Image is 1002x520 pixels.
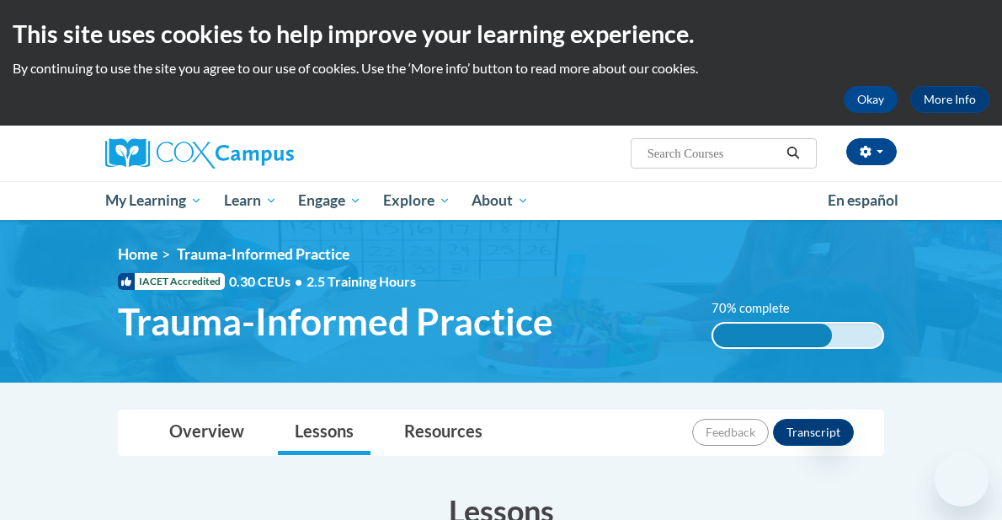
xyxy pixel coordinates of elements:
[828,191,898,209] span: En español
[910,86,989,113] a: More Info
[817,183,909,218] a: En español
[461,181,541,220] a: About
[781,143,806,164] button: Search
[94,181,213,220] a: My Learning
[383,190,450,211] span: Explore
[935,453,989,507] iframe: Button to launch messaging window
[105,190,202,211] span: My Learning
[812,412,845,446] iframe: Close message
[13,17,989,51] h2: This site uses cookies to help improve your learning experience.
[118,245,157,263] a: Home
[646,143,781,164] input: Search Courses
[306,273,416,289] span: 2.5 Training Hours
[773,419,854,446] button: Transcript
[287,181,372,220] a: Engage
[844,86,898,113] button: Okay
[118,273,225,290] span: IACET Accredited
[224,190,277,211] span: Learn
[105,138,352,169] a: Cox Campus
[472,190,529,211] span: About
[713,324,832,347] div: 70% complete
[177,245,349,263] span: Trauma-Informed Practice
[105,138,294,169] img: Cox Campus
[213,181,288,220] a: Learn
[298,190,361,211] span: Engage
[229,272,306,291] span: 0.30 CEUs
[387,410,499,455] a: Resources
[152,410,261,455] a: Overview
[13,59,989,78] p: By continuing to use the site you agree to our use of cookies. Use the ‘More info’ button to read...
[712,299,808,318] label: 70% complete
[93,181,909,220] div: Main menu
[295,273,302,289] span: •
[372,181,461,220] a: Explore
[692,419,769,446] button: Feedback
[118,299,553,344] span: Trauma-Informed Practice
[278,410,370,455] a: Lessons
[846,138,897,165] button: Account Settings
